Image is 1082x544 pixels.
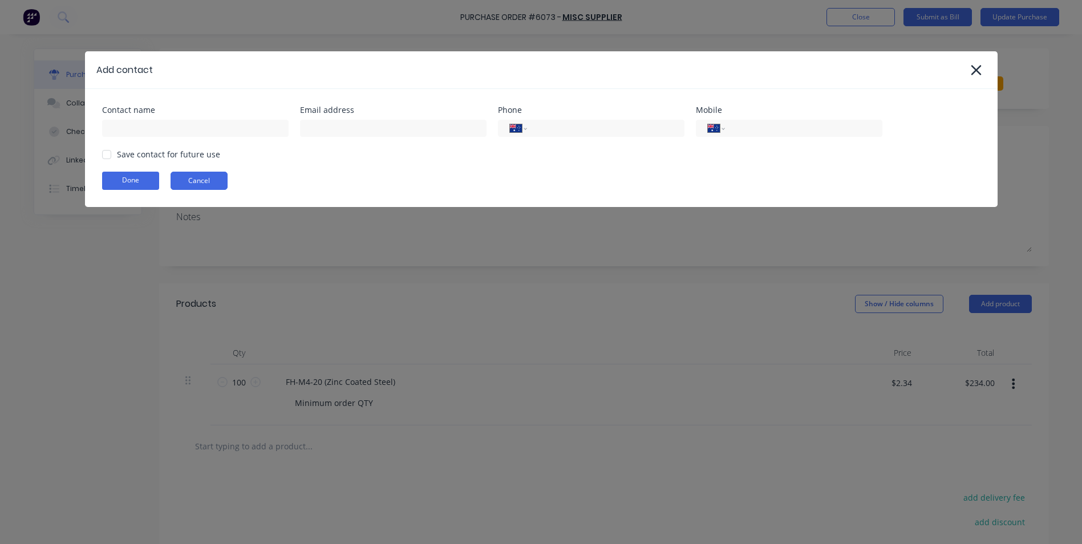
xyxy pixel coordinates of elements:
button: Cancel [171,172,228,190]
div: Contact name [102,106,289,114]
div: Mobile [696,106,882,114]
div: Email address [300,106,487,114]
div: Phone [498,106,684,114]
div: Save contact for future use [117,148,220,160]
div: Add contact [96,63,153,77]
button: Done [102,172,159,190]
